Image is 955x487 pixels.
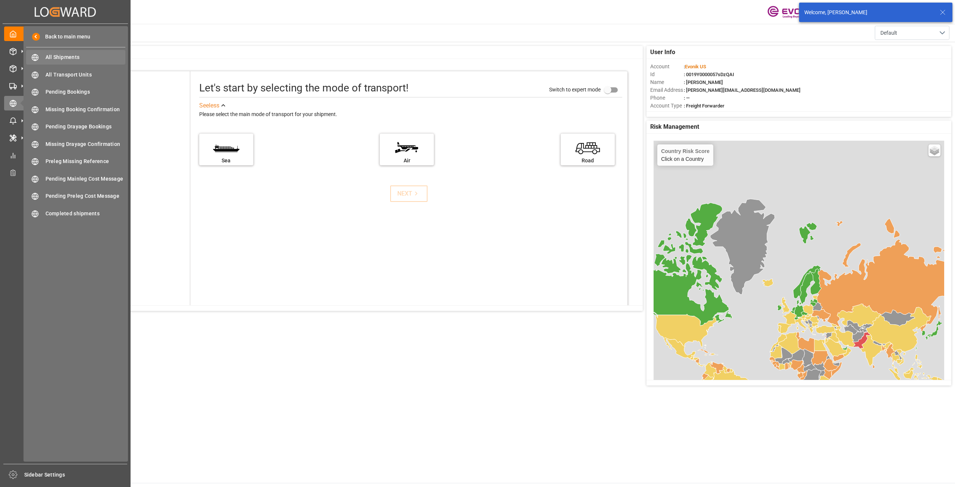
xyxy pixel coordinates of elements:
[4,26,126,41] a: My Cockpit
[650,102,684,110] span: Account Type
[661,148,710,162] div: Click on a Country
[684,103,724,109] span: : Freight Forwarder
[26,102,125,116] a: Missing Booking Confirmation
[26,119,125,134] a: Pending Drayage Bookings
[650,63,684,71] span: Account
[26,67,125,82] a: All Transport Units
[46,53,126,61] span: All Shipments
[46,140,126,148] span: Missing Drayage Confirmation
[684,87,801,93] span: : [PERSON_NAME][EMAIL_ADDRESS][DOMAIN_NAME]
[4,165,126,180] a: Transport Planner
[875,26,949,40] button: open menu
[26,171,125,186] a: Pending Mainleg Cost Message
[46,106,126,113] span: Missing Booking Confirmation
[661,148,710,154] h4: Country Risk Score
[650,71,684,78] span: Id
[199,110,622,119] div: Please select the main mode of transport for your shipment.
[26,85,125,99] a: Pending Bookings
[383,157,430,165] div: Air
[26,137,125,151] a: Missing Drayage Confirmation
[46,157,126,165] span: Preleg Missing Reference
[26,189,125,203] a: Pending Preleg Cost Message
[46,175,126,183] span: Pending Mainleg Cost Message
[46,192,126,200] span: Pending Preleg Cost Message
[684,95,690,101] span: : —
[804,9,933,16] div: Welcome, [PERSON_NAME]
[564,157,611,165] div: Road
[46,210,126,218] span: Completed shipments
[650,94,684,102] span: Phone
[199,80,408,96] div: Let's start by selecting the mode of transport!
[46,71,126,79] span: All Transport Units
[684,64,706,69] span: :
[26,50,125,65] a: All Shipments
[203,157,250,165] div: Sea
[929,144,940,156] a: Layers
[767,6,816,19] img: Evonik-brand-mark-Deep-Purple-RGB.jpeg_1700498283.jpeg
[390,185,428,202] button: NEXT
[880,29,897,37] span: Default
[685,64,706,69] span: Evonik US
[549,87,601,93] span: Switch to expert mode
[4,148,126,162] a: My Reports
[26,206,125,221] a: Completed shipments
[650,48,675,57] span: User Info
[199,101,219,110] div: See less
[26,154,125,169] a: Preleg Missing Reference
[684,79,723,85] span: : [PERSON_NAME]
[24,471,128,479] span: Sidebar Settings
[684,72,734,77] span: : 0019Y0000057sDzQAI
[397,189,420,198] div: NEXT
[46,123,126,131] span: Pending Drayage Bookings
[46,88,126,96] span: Pending Bookings
[40,33,90,41] span: Back to main menu
[650,122,699,131] span: Risk Management
[650,78,684,86] span: Name
[650,86,684,94] span: Email Address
